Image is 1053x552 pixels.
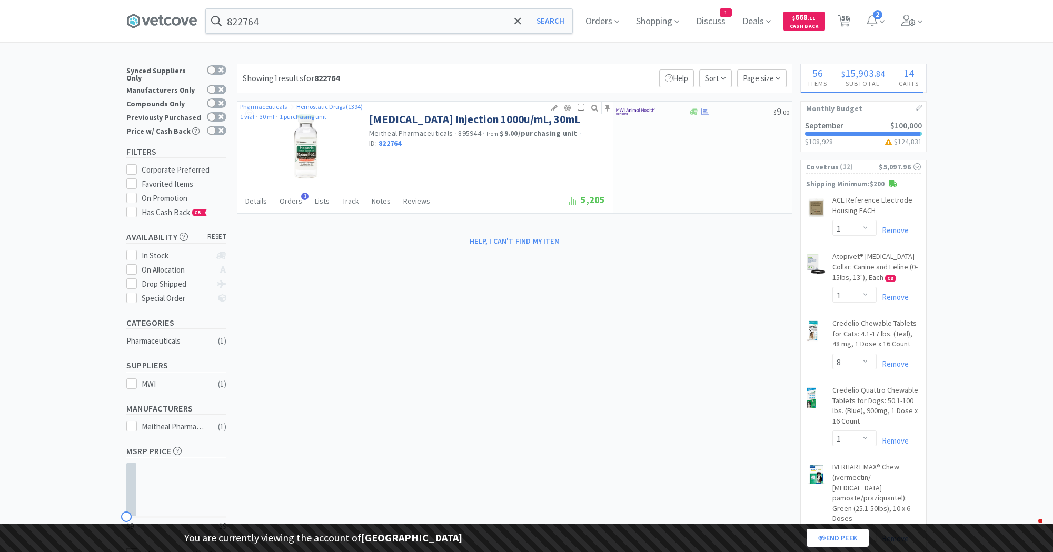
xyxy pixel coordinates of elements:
[877,436,909,446] a: Remove
[126,112,202,121] div: Previously Purchased
[142,192,227,205] div: On Promotion
[142,164,227,176] div: Corporate Preferred
[876,68,885,79] span: 84
[792,15,795,22] span: $
[792,12,816,22] span: 668
[841,68,845,79] span: $
[219,520,226,533] span: $9
[314,73,340,83] strong: 822764
[142,420,207,433] div: Meitheal Pharmaceuticals
[790,24,819,31] span: Cash Back
[659,69,694,87] p: Help
[569,194,605,206] span: 5,205
[142,378,207,390] div: MWI
[805,122,843,129] h2: September
[500,128,577,138] strong: $9.00 / purchasing unit
[781,108,789,116] span: . 00
[245,196,267,206] span: Details
[403,196,430,206] span: Reviews
[142,178,227,190] div: Favorited Items
[807,529,869,547] a: End Peek
[240,113,254,121] a: 1 vial
[699,69,732,87] span: Sort
[126,403,226,415] h5: Manufacturers
[873,10,882,19] span: 2
[142,249,212,262] div: In Stock
[801,78,834,88] h4: Items
[126,146,226,158] h5: Filters
[801,179,926,190] p: Shipping Minimum: $200
[243,72,340,85] div: Showing 1 results
[806,102,921,115] h1: Monthly Budget
[877,225,909,235] a: Remove
[898,137,922,146] span: 124,831
[126,445,226,457] h5: MSRP Price
[280,113,326,121] a: 1 purchasing unit
[806,320,819,342] img: 7220d567ea3747d4a47ed9a587d8aa96_416228.png
[303,73,340,83] span: for
[834,78,891,88] h4: Subtotal
[206,9,572,33] input: Search by item, sku, manufacturer, ingredient, size...
[783,7,825,35] a: $668.11Cash Back
[292,112,320,180] img: 11716443dbed4054ac392592695868b6_615705.png
[260,113,274,121] a: 30 ml
[126,359,226,372] h5: Suppliers
[142,207,207,217] span: Has Cash Back
[806,197,826,218] img: 8a8b543f37fc4013bf5c5bdffe106f0c_39425.png
[773,108,777,116] span: $
[126,85,202,94] div: Manufacturers Only
[126,65,202,82] div: Synced Suppliers Only
[276,113,278,121] span: ·
[877,359,909,369] a: Remove
[458,128,481,138] span: 895944
[883,138,922,145] h3: $
[369,128,453,138] a: Meitheal Pharmaceuticals
[126,98,202,107] div: Compounds Only
[808,15,816,22] span: . 11
[839,162,879,172] span: ( 12 )
[877,292,909,302] a: Remove
[529,9,572,33] button: Search
[801,115,926,152] a: September$100,000$108,928$124,831
[845,66,874,79] span: 15,903
[126,317,226,329] h5: Categories
[806,387,817,408] img: 868b877fb8c74fc48728056354f79e3c_777170.png
[737,69,787,87] span: Page size
[296,103,363,111] a: Hemostatic Drugs (1394)
[483,128,485,138] span: ·
[142,278,212,290] div: Drop Shipped
[616,104,655,119] img: f6b2451649754179b5b4e0c70c3f7cb0_2.png
[218,420,226,433] div: ( 1 )
[832,318,921,354] a: Credelio Chewable Tablets for Cats: 4.1-17 lbs. (Teal), 48 mg, 1 Dose x 16 Count
[773,105,789,117] span: 9
[369,112,580,126] a: [MEDICAL_DATA] Injection 1000u/mL, 30mL
[315,196,330,206] span: Lists
[805,137,833,146] span: $108,928
[879,161,921,173] div: $5,097.96
[886,275,896,282] span: CB
[463,232,566,250] button: Help, I can't find my item
[193,209,203,216] span: CB
[903,66,914,79] span: 14
[832,252,921,287] a: Atopivet® [MEDICAL_DATA] Collar: Canine and Feline (0-15lbs, 13"), Each CB
[142,292,212,305] div: Special Order
[126,126,202,135] div: Price w/ Cash Back
[454,128,456,138] span: ·
[256,113,258,121] span: ·
[579,128,581,138] span: ·
[218,335,226,347] div: ( 1 )
[379,138,402,148] span: 822764
[126,335,212,347] div: Pharmaceuticals
[892,78,926,88] h4: Carts
[342,196,359,206] span: Track
[207,232,227,243] span: reset
[486,130,498,137] span: from
[832,385,921,430] a: Credelio Quattro Chewable Tablets for Dogs: 50.1-100 lbs. (Blue), 900mg, 1 Dose x 16 Count
[812,66,823,79] span: 56
[301,193,309,200] span: 1
[218,378,226,390] div: ( 1 )
[280,196,302,206] span: Orders
[126,231,226,243] h5: Availability
[832,195,921,220] a: ACE Reference Electrode Housing EACH
[369,138,402,148] span: ID:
